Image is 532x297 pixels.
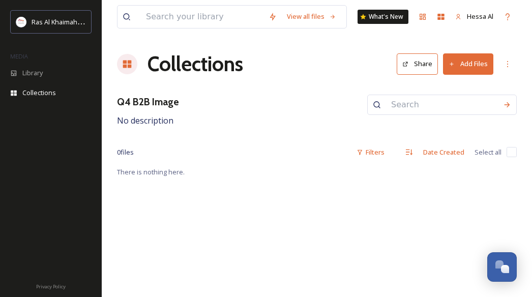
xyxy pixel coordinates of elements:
[282,7,341,26] a: View all files
[117,147,134,157] span: 0 file s
[16,17,26,27] img: Logo_RAKTDA_RGB-01.png
[22,68,43,78] span: Library
[397,53,438,74] button: Share
[36,283,66,290] span: Privacy Policy
[147,49,243,79] a: Collections
[358,10,408,24] a: What's New
[443,53,493,74] button: Add Files
[487,252,517,282] button: Open Chat
[22,88,56,98] span: Collections
[117,115,173,126] span: No description
[10,52,28,60] span: MEDIA
[386,94,498,116] input: Search
[450,7,498,26] a: Hessa Al
[117,167,517,177] span: There is nothing here.
[418,142,469,162] div: Date Created
[475,147,501,157] span: Select all
[141,6,263,28] input: Search your library
[117,95,179,109] h3: Q4 B2B Image
[36,280,66,292] a: Privacy Policy
[351,142,390,162] div: Filters
[467,12,493,21] span: Hessa Al
[32,17,175,26] span: Ras Al Khaimah Tourism Development Authority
